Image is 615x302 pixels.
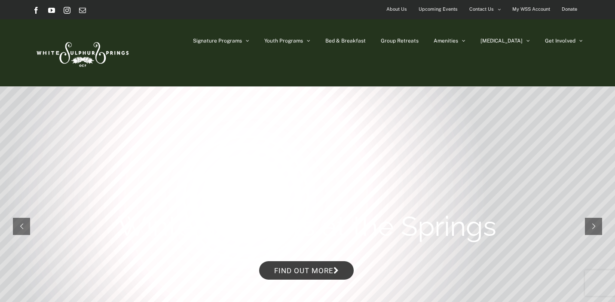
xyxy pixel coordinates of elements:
[325,38,366,43] span: Bed & Breakfast
[259,261,354,280] a: Find out more
[381,38,419,43] span: Group Retreats
[512,3,550,15] span: My WSS Account
[434,19,465,62] a: Amenities
[118,209,496,244] rs-layer: Winter Retreats at the Springs
[545,38,575,43] span: Get Involved
[480,19,530,62] a: [MEDICAL_DATA]
[545,19,583,62] a: Get Involved
[193,19,583,62] nav: Main Menu
[381,19,419,62] a: Group Retreats
[434,38,458,43] span: Amenities
[480,38,523,43] span: [MEDICAL_DATA]
[33,33,132,73] img: White Sulphur Springs Logo
[193,38,242,43] span: Signature Programs
[469,3,494,15] span: Contact Us
[562,3,577,15] span: Donate
[325,19,366,62] a: Bed & Breakfast
[419,3,458,15] span: Upcoming Events
[193,19,249,62] a: Signature Programs
[386,3,407,15] span: About Us
[264,19,310,62] a: Youth Programs
[264,38,303,43] span: Youth Programs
